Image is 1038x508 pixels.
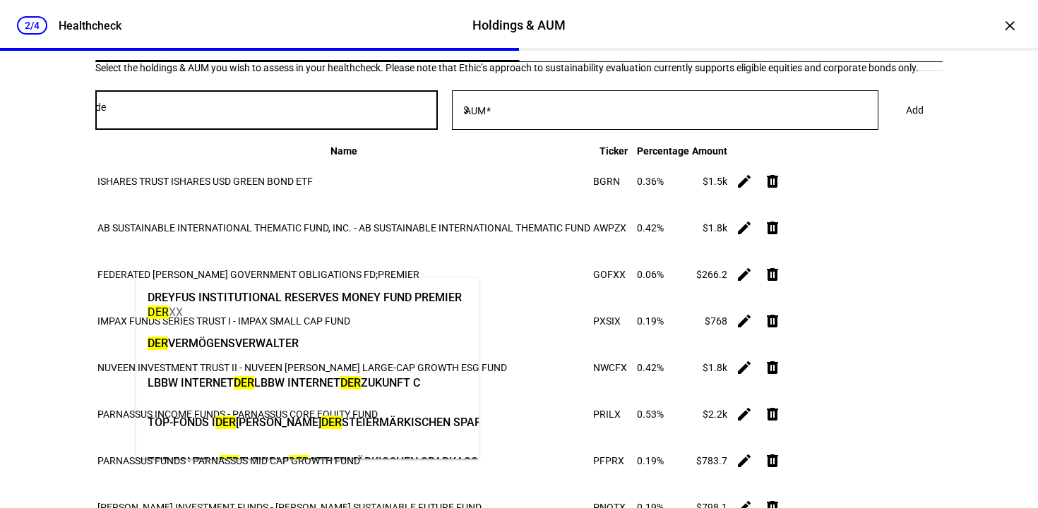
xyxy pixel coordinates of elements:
td: 0.06% [636,252,690,297]
mat-icon: edit [736,266,753,283]
mark: DER [234,376,254,389]
mark: DER [148,306,169,319]
input: Number [95,102,438,113]
mat-label: AUM [465,105,486,116]
span: PXSIX [593,315,621,327]
mat-icon: edit [736,406,753,423]
div: $783.7 [692,455,727,466]
span: AWPZX [593,222,626,234]
mark: DER [215,416,236,429]
span: Ticker [599,145,628,157]
mat-icon: delete [764,359,781,376]
mark: DER [219,455,239,468]
div: $1.8k [692,222,727,234]
div: $1.5k [692,176,727,187]
div: VERMÖGENSVERWALTER [148,335,299,352]
span: PFPRX [593,455,624,466]
mat-icon: edit [736,219,753,236]
div: Select the holdings & AUM you wish to assess in your healthcheck. Please note that Ethic’s approa... [95,62,943,73]
span: $ [463,104,469,116]
td: 0.19% [636,298,690,344]
mat-icon: delete [764,406,781,423]
div: $2.2k [692,409,727,420]
mat-icon: edit [736,173,753,190]
span: Percentage [637,145,689,157]
span: ISHARES TRUST ISHARES USD GREEN BOND ETF [97,176,313,187]
div: $1.8k [692,362,727,373]
div: TOP-FONDS I [PERSON_NAME] STEIERMÄRKISCHEN SPARKASSE [148,414,517,431]
div: $266.2 [692,269,727,280]
td: 0.53% [636,392,690,437]
span: FEDERATED [PERSON_NAME] GOVERNMENT OBLIGATIONS FD;PREMIER [97,269,419,280]
td: 0.36% [636,159,690,204]
span: NWCFX [593,362,627,373]
mat-icon: delete [764,219,781,236]
span: Name [330,145,357,157]
span: AB SUSTAINABLE INTERNATIONAL THEMATIC FUND, INC. - AB SUSTAINABLE INTERNATIONAL THEMATIC FUND [97,222,590,234]
mat-icon: delete [764,173,781,190]
mark: DER [148,337,168,350]
div: $768 [692,315,727,327]
td: 0.42% [636,205,690,250]
span: PRILX [593,409,621,420]
div: Healthcheck [59,19,121,32]
span: Amount [692,145,727,157]
div: 2/4 [17,16,47,35]
span: BGRN [593,176,620,187]
div: XX [148,306,462,319]
span: IMPAX FUNDS SERIES TRUST I - IMPAX SMALL CAP FUND [97,315,350,327]
mat-icon: delete [764,313,781,329]
span: PARNASSUS INCOME FUNDS - PARNASSUS CORE EQUITY FUND [97,409,378,420]
span: GOFXX [593,269,626,280]
mark: DER [340,376,361,389]
mark: DER [289,455,309,468]
mat-icon: edit [736,452,753,469]
div: Holdings & AUM [472,16,566,35]
mat-icon: delete [764,266,781,283]
mark: DER [321,416,342,429]
span: NUVEEN INVESTMENT TRUST II - NUVEEN [PERSON_NAME] LARGE-CAP GROWTH ESG FUND [97,362,507,373]
mat-icon: edit [736,359,753,376]
div: LBBW INTERNET LBBW INTERNET ZUKUNFT C [148,375,420,392]
mat-icon: delete [764,452,781,469]
div: × [998,14,1021,37]
td: 0.42% [636,345,690,390]
td: 0.19% [636,438,690,483]
div: TOP-FONDS II FLEXIBLE STEIERMÄRKISCHEN SPARKASSE [148,454,484,471]
span: PARNASSUS FUNDS - PARNASSUS MID CAP GROWTH FUND [97,455,360,466]
div: DREYFUS INSTITUTIONAL RESERVES MONEY FUND PREMIER [148,289,462,306]
mat-icon: edit [736,313,753,329]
